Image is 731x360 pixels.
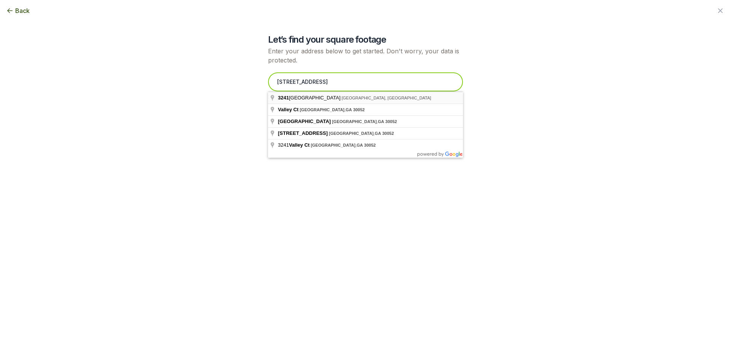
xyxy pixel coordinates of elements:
span: [GEOGRAPHIC_DATA] [278,118,331,124]
span: Back [15,6,30,15]
span: [GEOGRAPHIC_DATA] [300,107,345,112]
span: , [329,131,394,136]
span: [STREET_ADDRESS] [278,130,328,136]
span: 30052 [364,143,376,147]
span: [GEOGRAPHIC_DATA] [278,95,342,101]
span: , [311,143,376,147]
span: GA [375,131,381,136]
span: [GEOGRAPHIC_DATA] [311,143,356,147]
h2: Let’s find your square footage [268,34,463,46]
span: Valley Ct [289,142,310,148]
span: [GEOGRAPHIC_DATA] [332,119,377,124]
p: Enter your address below to get started. Don't worry, your data is protected. [268,46,463,65]
input: Enter your address [268,72,463,91]
span: GA [346,107,352,112]
span: Valley Ct [278,107,298,112]
span: 3241 [278,142,311,148]
span: [GEOGRAPHIC_DATA], [GEOGRAPHIC_DATA] [342,96,431,100]
span: 3241 [278,95,289,101]
span: 30052 [353,107,365,112]
span: , [300,107,365,112]
span: 30052 [385,119,397,124]
button: Back [6,6,30,15]
span: , [332,119,397,124]
span: 30052 [382,131,394,136]
span: GA [357,143,363,147]
span: GA [378,119,385,124]
span: [GEOGRAPHIC_DATA] [329,131,374,136]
